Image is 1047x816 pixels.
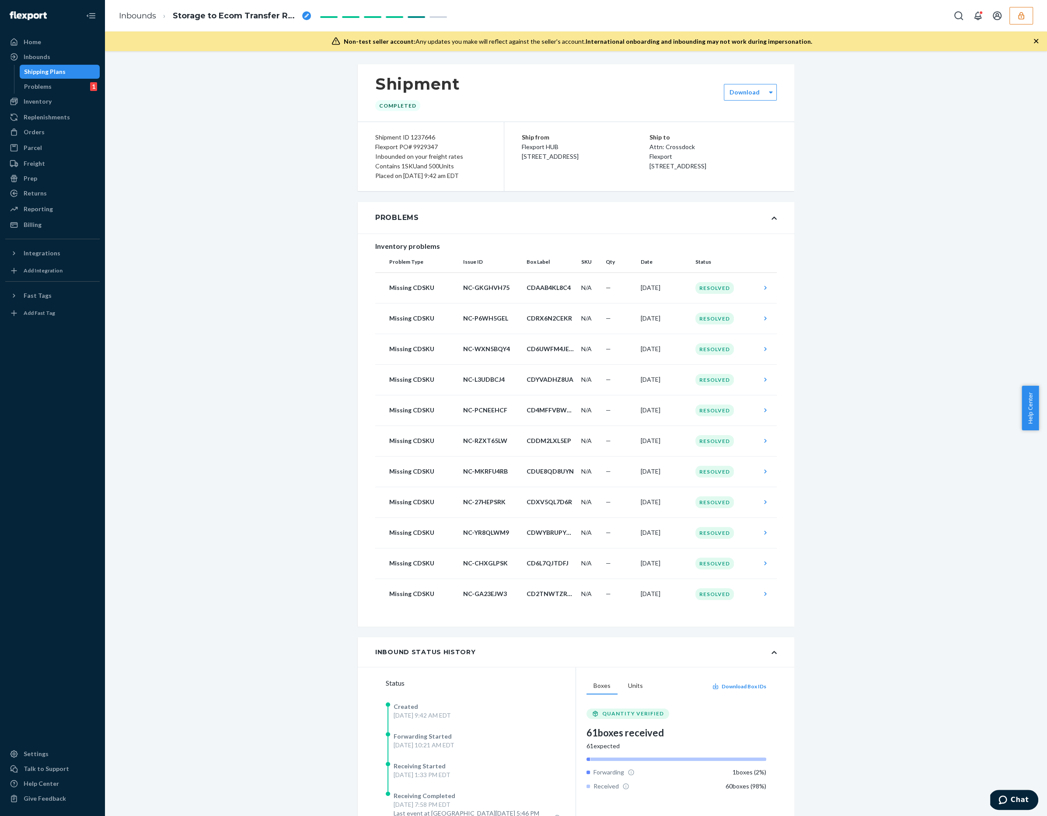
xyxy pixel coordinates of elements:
[606,529,611,536] span: —
[394,792,455,799] span: Receiving Completed
[389,559,456,568] p: Missing CDSKU
[988,7,1006,24] button: Open account menu
[463,559,520,568] p: NC-CHXGLPSK
[637,272,692,303] td: [DATE]
[389,375,456,384] p: Missing CDSKU
[637,456,692,487] td: [DATE]
[5,125,100,139] a: Orders
[649,142,777,152] p: Attn: Crossdock
[24,143,42,152] div: Parcel
[606,467,611,475] span: —
[460,251,523,272] th: Issue ID
[527,406,574,415] p: CD4MFFVBW8H
[375,241,777,251] div: Inventory problems
[24,291,52,300] div: Fast Tags
[649,152,777,161] p: Flexport
[5,747,100,761] a: Settings
[695,282,734,294] div: Resolved
[24,267,63,274] div: Add Integration
[5,171,100,185] a: Prep
[375,648,475,656] div: Inbound Status History
[5,186,100,200] a: Returns
[606,498,611,506] span: —
[522,143,579,160] span: Flexport HUB [STREET_ADDRESS]
[578,303,602,334] td: N/A
[24,309,55,317] div: Add Fast Tag
[82,7,100,24] button: Close Navigation
[24,220,42,229] div: Billing
[586,768,635,777] div: Forwarding
[112,3,318,29] ol: breadcrumbs
[695,466,734,478] div: Resolved
[606,406,611,414] span: —
[578,487,602,517] td: N/A
[5,792,100,806] button: Give Feedback
[24,113,70,122] div: Replenishments
[173,10,299,22] span: Storage to Ecom Transfer RPFFNOWOJWYIW
[394,732,452,740] span: Forwarding Started
[695,405,734,416] div: Resolved
[692,251,757,272] th: Status
[24,249,60,258] div: Integrations
[1022,386,1039,430] span: Help Center
[602,710,664,717] span: QUANTITY VERIFIED
[578,334,602,364] td: N/A
[24,52,50,61] div: Inbounds
[463,589,520,598] p: NC-GA23EJW3
[695,435,734,447] div: Resolved
[695,496,734,508] div: Resolved
[602,251,637,272] th: Qty
[463,528,520,537] p: NC-YR8QLWM9
[389,406,456,415] p: Missing CDSKU
[527,375,574,384] p: CDYVADHZ8UA
[375,152,486,161] div: Inbounded on your freight rates
[5,218,100,232] a: Billing
[578,517,602,548] td: N/A
[389,345,456,353] p: Missing CDSKU
[24,97,52,106] div: Inventory
[606,590,611,597] span: —
[463,436,520,445] p: NC-RZXT65LW
[394,800,561,809] div: [DATE] 7:58 PM EDT
[344,38,415,45] span: Non-test seller account:
[637,364,692,395] td: [DATE]
[527,283,574,292] p: CDAAB4KL8C4
[729,88,760,97] label: Download
[726,782,766,791] div: 60 boxes ( 98 %)
[695,343,734,355] div: Resolved
[695,374,734,386] div: Resolved
[578,548,602,579] td: N/A
[463,467,520,476] p: NC-MKRFU4RB
[606,284,611,291] span: —
[5,777,100,791] a: Help Center
[24,779,59,788] div: Help Center
[389,314,456,323] p: Missing CDSKU
[527,345,574,353] p: CD6UWFM4JEM
[606,314,611,322] span: —
[389,528,456,537] p: Missing CDSKU
[950,7,967,24] button: Open Search Box
[712,683,766,690] button: Download Box IDs
[637,334,692,364] td: [DATE]
[394,771,450,779] div: [DATE] 1:33 PM EDT
[463,375,520,384] p: NC-L3UDBCJ4
[375,142,486,152] div: Flexport PO# 9929347
[24,82,52,91] div: Problems
[5,35,100,49] a: Home
[389,283,456,292] p: Missing CDSKU
[586,678,618,694] button: Boxes
[695,527,734,539] div: Resolved
[375,100,420,111] div: Completed
[375,251,460,272] th: Problem Type
[733,768,766,777] div: 1 boxes ( 2 %)
[606,437,611,444] span: —
[578,395,602,425] td: N/A
[5,202,100,216] a: Reporting
[5,264,100,278] a: Add Integration
[119,11,156,21] a: Inbounds
[649,162,706,170] span: [STREET_ADDRESS]
[5,157,100,171] a: Freight
[606,345,611,352] span: —
[5,762,100,776] button: Talk to Support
